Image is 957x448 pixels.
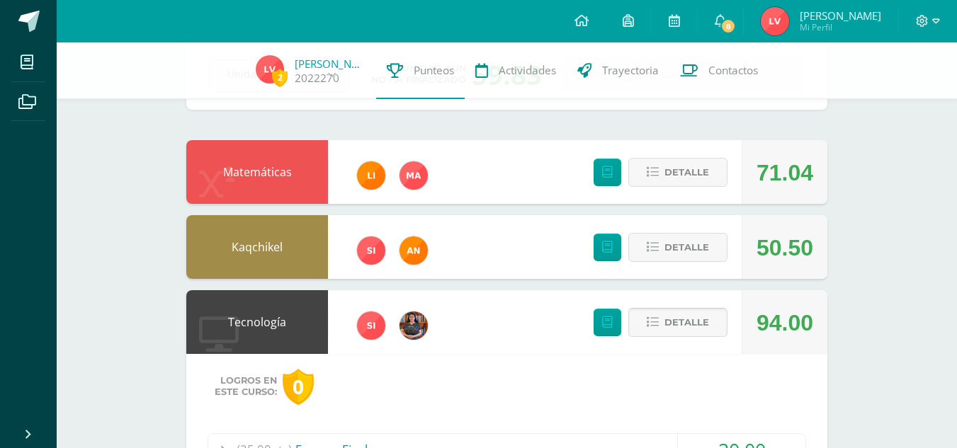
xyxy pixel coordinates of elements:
[669,42,769,99] a: Contactos
[567,42,669,99] a: Trayectoria
[400,311,428,340] img: 60a759e8b02ec95d430434cf0c0a55c7.png
[376,42,465,99] a: Punteos
[800,8,881,23] span: [PERSON_NAME]
[602,63,659,78] span: Trayectoria
[757,141,813,205] div: 71.04
[295,57,366,71] a: [PERSON_NAME]
[664,234,709,260] span: Detalle
[628,233,727,262] button: Detalle
[708,63,758,78] span: Contactos
[357,236,385,265] img: 1e3c7f018e896ee8adc7065031dce62a.png
[465,42,567,99] a: Actividades
[400,161,428,190] img: 777e29c093aa31b4e16d68b2ed8a8a42.png
[499,63,556,78] span: Actividades
[186,140,328,204] div: Matemáticas
[357,311,385,340] img: 1e3c7f018e896ee8adc7065031dce62a.png
[357,161,385,190] img: d78b0415a9069934bf99e685b082ed4f.png
[720,18,736,34] span: 8
[628,308,727,337] button: Detalle
[757,216,813,280] div: 50.50
[256,55,284,84] img: f0a5ea862729d95a221c32d77dcdfd86.png
[295,71,339,86] a: 2022270
[272,69,288,86] span: 2
[283,369,314,405] div: 0
[761,7,789,35] img: f0a5ea862729d95a221c32d77dcdfd86.png
[664,309,709,335] span: Detalle
[215,375,277,398] span: Logros en este curso:
[186,215,328,279] div: Kaqchikel
[628,158,727,187] button: Detalle
[757,291,813,355] div: 94.00
[414,63,454,78] span: Punteos
[664,159,709,185] span: Detalle
[400,236,428,265] img: fc6731ddebfef4a76f049f6e852e62c4.png
[186,290,328,354] div: Tecnología
[800,21,881,33] span: Mi Perfil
